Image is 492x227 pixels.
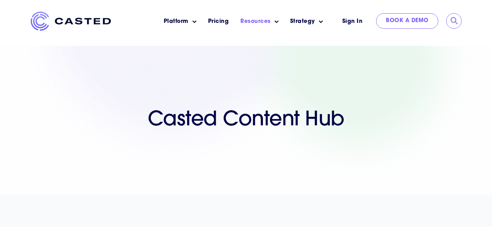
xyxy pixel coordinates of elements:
a: Strategy [290,17,315,26]
input: Submit [450,17,458,25]
a: Platform [164,17,189,26]
nav: Main menu [123,12,329,31]
a: Resources [240,17,271,26]
h1: Casted Content Hub [8,108,484,133]
a: Pricing [208,17,229,26]
img: Casted_Logo_Horizontal_FullColor_PUR_BLUE [31,12,111,31]
a: Book a Demo [376,13,438,29]
a: Sign In [333,13,373,30]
